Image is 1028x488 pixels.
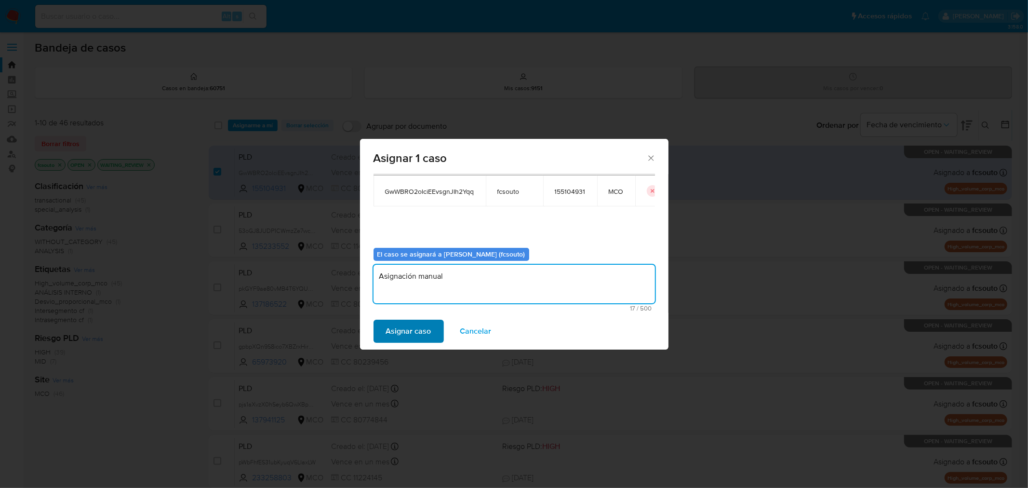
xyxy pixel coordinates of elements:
[385,187,474,196] span: GwWBRO2olciEEvsgnJIh2Yqq
[376,305,652,312] span: Máximo 500 caracteres
[555,187,586,196] span: 155104931
[646,153,655,162] button: Cerrar ventana
[647,185,658,197] button: icon-button
[497,187,532,196] span: fcsouto
[386,321,431,342] span: Asignar caso
[377,249,525,259] b: El caso se asignará a [PERSON_NAME] (fcsouto)
[374,152,647,164] span: Asignar 1 caso
[448,320,504,343] button: Cancelar
[609,187,624,196] span: MCO
[374,320,444,343] button: Asignar caso
[360,139,668,350] div: assign-modal
[374,265,655,303] textarea: Asignación manual
[460,321,492,342] span: Cancelar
